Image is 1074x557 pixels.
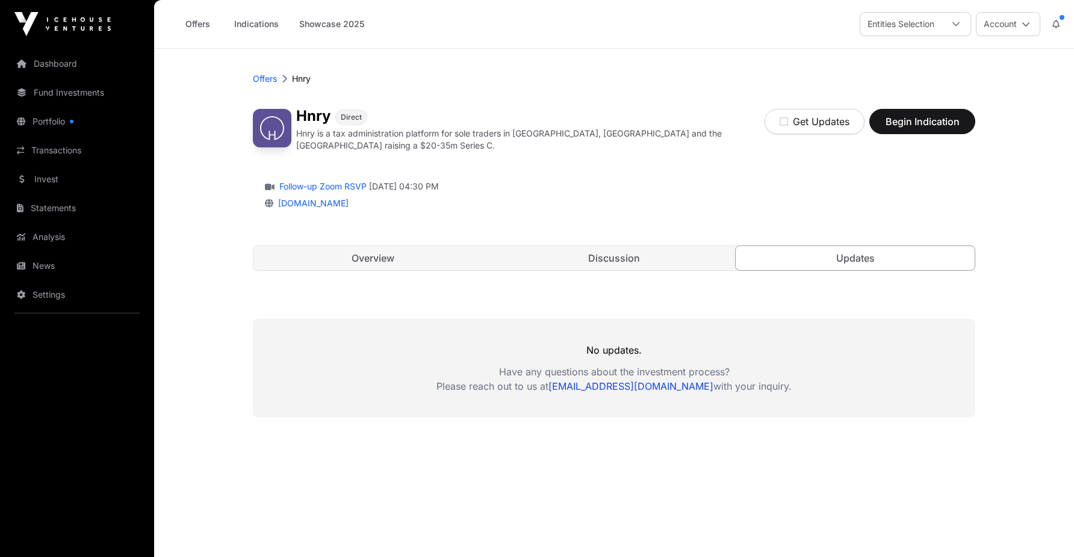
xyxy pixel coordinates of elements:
[735,245,975,271] a: Updates
[35,70,45,79] img: tab_domain_overview_orange.svg
[1014,499,1074,557] iframe: Chat Widget
[273,198,349,208] a: [DOMAIN_NAME]
[869,109,975,134] button: Begin Indication
[253,73,277,85] a: Offers
[10,108,144,135] a: Portfolio
[48,71,108,79] div: Domain Overview
[296,109,331,125] h1: Hnry
[253,246,975,270] nav: Tabs
[10,195,144,221] a: Statements
[14,12,111,36] img: Icehouse Ventures Logo
[10,166,144,192] a: Invest
[277,180,367,192] a: Follow-up Zoom RSVP
[292,73,311,85] p: Hnry
[341,112,362,122] span: Direct
[10,253,144,279] a: News
[976,12,1040,36] button: Account
[10,79,144,106] a: Fund Investments
[253,365,975,393] p: Have any questions about the investment process? Please reach out to us at with your inquiry.
[296,128,765,152] p: Hnry is a tax administration platform for sole traders in [GEOGRAPHIC_DATA], [GEOGRAPHIC_DATA] an...
[369,180,439,192] span: [DATE] 04:30 PM
[10,51,144,77] a: Dashboard
[548,380,713,392] a: [EMAIL_ADDRESS][DOMAIN_NAME]
[869,121,975,133] a: Begin Indication
[765,109,864,134] button: Get Updates
[10,137,144,164] a: Transactions
[253,109,291,147] img: Hnry
[253,319,975,417] div: No updates.
[291,13,372,35] a: Showcase 2025
[253,246,492,270] a: Overview
[226,13,287,35] a: Indications
[495,246,734,270] a: Discussion
[122,70,131,79] img: tab_keywords_by_traffic_grey.svg
[173,13,222,35] a: Offers
[860,13,942,35] div: Entities Selection
[10,224,144,250] a: Analysis
[135,71,199,79] div: Keywords by Traffic
[10,282,144,308] a: Settings
[31,31,132,41] div: Domain: [DOMAIN_NAME]
[884,114,960,129] span: Begin Indication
